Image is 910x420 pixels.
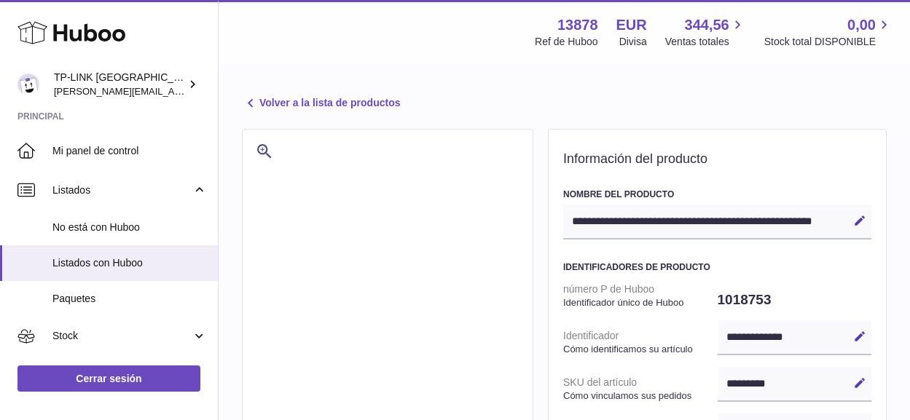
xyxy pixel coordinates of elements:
strong: Cómo vinculamos sus pedidos [563,389,714,403]
div: Divisa [619,35,647,49]
h3: Nombre del producto [563,189,871,200]
span: Stock total DISPONIBLE [764,35,893,49]
span: Paquetes [52,292,207,306]
strong: EUR [616,15,647,35]
div: Ref de Huboo [535,35,597,49]
strong: 13878 [557,15,598,35]
dd: 1018753 [718,285,872,315]
strong: Identificador único de Huboo [563,296,714,309]
h2: Información del producto [563,151,871,167]
span: Listados con Huboo [52,256,207,270]
span: 344,56 [685,15,729,35]
div: TP-LINK [GEOGRAPHIC_DATA], SOCIEDAD LIMITADA [54,71,185,98]
a: Volver a la lista de productos [242,95,400,112]
a: 344,56 Ventas totales [665,15,746,49]
dt: número P de Huboo [563,277,718,314]
dt: SKU del artículo [563,370,718,408]
span: Ventas totales [665,35,746,49]
img: celia.yan@tp-link.com [17,74,39,95]
strong: Cómo identificamos su artículo [563,343,714,356]
span: Stock [52,329,192,343]
a: 0,00 Stock total DISPONIBLE [764,15,893,49]
a: Cerrar sesión [17,365,200,392]
span: [PERSON_NAME][EMAIL_ADDRESS][DOMAIN_NAME] [54,85,292,97]
span: No está con Huboo [52,221,207,234]
h3: Identificadores de producto [563,261,871,273]
span: Mi panel de control [52,144,207,158]
span: 0,00 [847,15,876,35]
dt: Identificador [563,323,718,361]
span: Listados [52,183,192,197]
